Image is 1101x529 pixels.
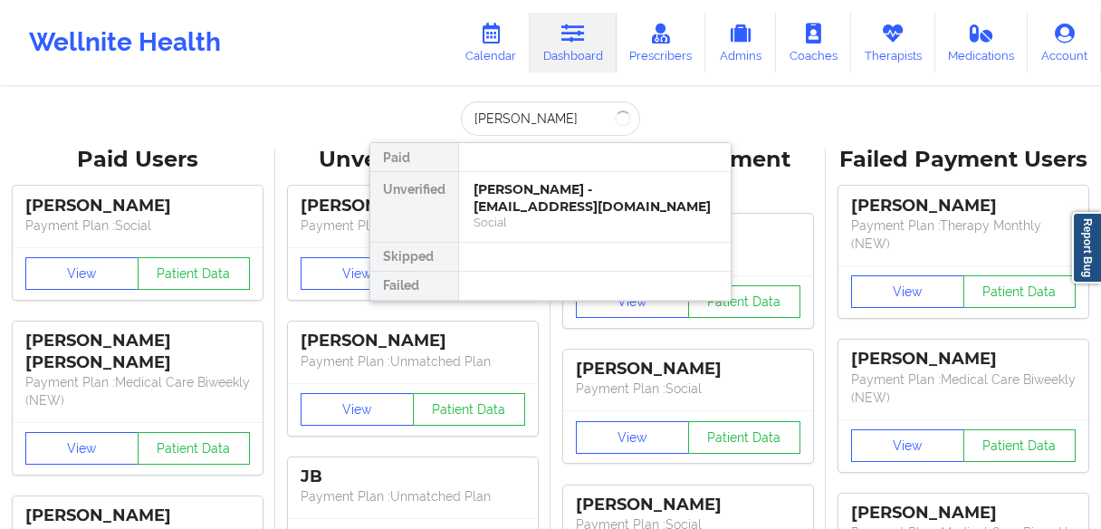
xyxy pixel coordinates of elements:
[413,393,526,426] button: Patient Data
[688,285,801,318] button: Patient Data
[851,370,1076,407] p: Payment Plan : Medical Care Biweekly (NEW)
[838,146,1088,174] div: Failed Payment Users
[370,143,458,172] div: Paid
[851,275,964,308] button: View
[576,495,800,515] div: [PERSON_NAME]
[370,172,458,243] div: Unverified
[935,13,1029,72] a: Medications
[576,380,800,398] p: Payment Plan : Social
[576,359,800,380] div: [PERSON_NAME]
[301,487,525,505] p: Payment Plan : Unmatched Plan
[851,429,964,462] button: View
[474,215,716,230] div: Social
[25,196,250,216] div: [PERSON_NAME]
[138,257,251,290] button: Patient Data
[25,432,139,465] button: View
[301,331,525,351] div: [PERSON_NAME]
[370,272,458,301] div: Failed
[851,196,1076,216] div: [PERSON_NAME]
[851,503,1076,524] div: [PERSON_NAME]
[576,421,689,454] button: View
[851,349,1076,370] div: [PERSON_NAME]
[138,432,251,465] button: Patient Data
[776,13,851,72] a: Coaches
[288,146,538,174] div: Unverified Users
[1028,13,1101,72] a: Account
[25,216,250,235] p: Payment Plan : Social
[530,13,617,72] a: Dashboard
[576,285,689,318] button: View
[301,393,414,426] button: View
[301,196,525,216] div: [PERSON_NAME]
[452,13,530,72] a: Calendar
[301,466,525,487] div: JB
[474,181,716,215] div: [PERSON_NAME] - [EMAIL_ADDRESS][DOMAIN_NAME]
[25,505,250,526] div: [PERSON_NAME]
[963,429,1077,462] button: Patient Data
[851,216,1076,253] p: Payment Plan : Therapy Monthly (NEW)
[301,216,525,235] p: Payment Plan : Unmatched Plan
[25,331,250,372] div: [PERSON_NAME] [PERSON_NAME]
[13,146,263,174] div: Paid Users
[705,13,776,72] a: Admins
[370,243,458,272] div: Skipped
[851,13,935,72] a: Therapists
[25,373,250,409] p: Payment Plan : Medical Care Biweekly (NEW)
[301,257,414,290] button: View
[963,275,1077,308] button: Patient Data
[25,257,139,290] button: View
[1072,212,1101,284] a: Report Bug
[301,352,525,370] p: Payment Plan : Unmatched Plan
[688,421,801,454] button: Patient Data
[617,13,706,72] a: Prescribers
